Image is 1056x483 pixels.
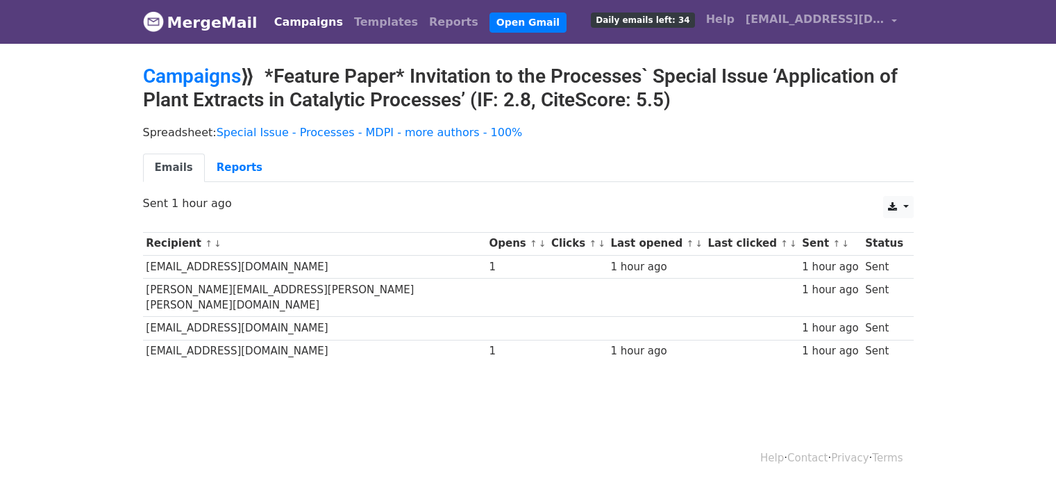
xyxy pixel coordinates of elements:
[539,238,546,249] a: ↓
[701,6,740,33] a: Help
[589,238,596,249] a: ↑
[862,340,906,363] td: Sent
[269,8,349,36] a: Campaigns
[143,11,164,32] img: MergeMail logo
[143,8,258,37] a: MergeMail
[143,255,486,278] td: [EMAIL_ADDRESS][DOMAIN_NAME]
[789,238,797,249] a: ↓
[872,452,903,464] a: Terms
[205,238,212,249] a: ↑
[143,154,205,182] a: Emails
[862,278,906,317] td: Sent
[214,238,221,249] a: ↓
[143,317,486,340] td: [EMAIL_ADDRESS][DOMAIN_NAME]
[746,11,885,28] span: [EMAIL_ADDRESS][DOMAIN_NAME]
[607,232,705,255] th: Last opened
[740,6,903,38] a: [EMAIL_ADDRESS][DOMAIN_NAME]
[831,452,869,464] a: Privacy
[802,259,858,275] div: 1 hour ago
[143,340,486,363] td: [EMAIL_ADDRESS][DOMAIN_NAME]
[832,238,840,249] a: ↑
[686,238,694,249] a: ↑
[424,8,484,36] a: Reports
[585,6,700,33] a: Daily emails left: 34
[548,232,607,255] th: Clicks
[862,255,906,278] td: Sent
[780,238,788,249] a: ↑
[610,343,701,359] div: 1 hour ago
[143,232,486,255] th: Recipient
[143,125,914,140] p: Spreadsheet:
[143,278,486,317] td: [PERSON_NAME][EMAIL_ADDRESS][PERSON_NAME][PERSON_NAME][DOMAIN_NAME]
[598,238,605,249] a: ↓
[489,13,567,33] a: Open Gmail
[143,65,914,111] h2: ⟫ *Feature Paper* Invitation to the Processes` Special Issue ‘Application of Plant Extracts in Ca...
[787,452,828,464] a: Contact
[841,238,849,249] a: ↓
[862,232,906,255] th: Status
[799,232,862,255] th: Sent
[862,317,906,340] td: Sent
[802,343,858,359] div: 1 hour ago
[217,126,523,139] a: Special Issue - Processes - MDPI - more authors - 100%
[489,259,545,275] div: 1
[486,232,548,255] th: Opens
[695,238,703,249] a: ↓
[705,232,799,255] th: Last clicked
[610,259,701,275] div: 1 hour ago
[143,65,241,88] a: Campaigns
[530,238,537,249] a: ↑
[349,8,424,36] a: Templates
[802,282,858,298] div: 1 hour ago
[205,154,274,182] a: Reports
[802,320,858,336] div: 1 hour ago
[143,196,914,211] p: Sent 1 hour ago
[760,452,784,464] a: Help
[489,343,545,359] div: 1
[591,13,694,28] span: Daily emails left: 34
